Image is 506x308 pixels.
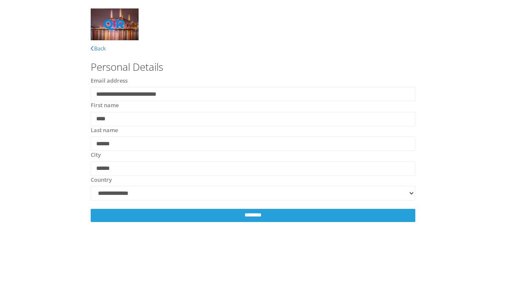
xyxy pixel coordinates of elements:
[91,44,106,52] a: Back
[91,61,415,72] h3: Personal Details
[91,126,118,135] label: Last name
[91,151,101,159] label: City
[91,77,128,85] label: Email address
[91,101,119,110] label: First name
[91,176,112,184] label: Country
[91,8,139,40] img: QRFILETT.png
